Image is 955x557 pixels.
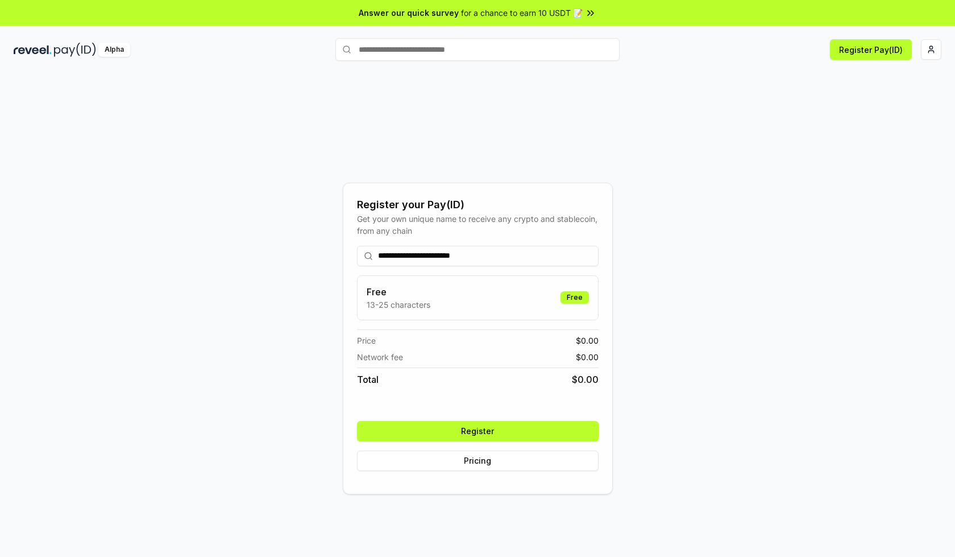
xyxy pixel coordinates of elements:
img: reveel_dark [14,43,52,57]
div: Alpha [98,43,130,57]
span: for a chance to earn 10 USDT 📝 [461,7,583,19]
span: $ 0.00 [576,351,599,363]
button: Register Pay(ID) [830,39,912,60]
span: Price [357,335,376,346]
span: $ 0.00 [572,373,599,386]
span: Answer our quick survey [359,7,459,19]
button: Pricing [357,451,599,471]
p: 13-25 characters [367,299,430,311]
span: Network fee [357,351,403,363]
div: Register your Pay(ID) [357,197,599,213]
div: Get your own unique name to receive any crypto and stablecoin, from any chain [357,213,599,237]
button: Register [357,421,599,442]
span: Total [357,373,379,386]
div: Free [560,291,589,304]
span: $ 0.00 [576,335,599,346]
h3: Free [367,285,430,299]
img: pay_id [54,43,96,57]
